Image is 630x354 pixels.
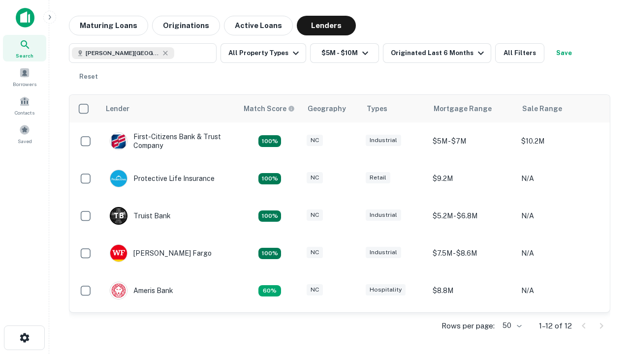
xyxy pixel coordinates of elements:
[220,43,306,63] button: All Property Types
[361,95,428,122] th: Types
[366,247,401,258] div: Industrial
[258,285,281,297] div: Matching Properties: 1, hasApolloMatch: undefined
[516,160,605,197] td: N/A
[516,197,605,235] td: N/A
[106,103,129,115] div: Lender
[366,135,401,146] div: Industrial
[428,272,516,309] td: $8.8M
[428,95,516,122] th: Mortgage Range
[224,16,293,35] button: Active Loans
[307,209,323,221] div: NC
[434,103,492,115] div: Mortgage Range
[516,309,605,347] td: N/A
[367,103,387,115] div: Types
[16,8,34,28] img: capitalize-icon.png
[110,170,215,187] div: Protective Life Insurance
[391,47,487,59] div: Originated Last 6 Months
[516,272,605,309] td: N/A
[18,137,32,145] span: Saved
[110,282,127,299] img: picture
[383,43,491,63] button: Originated Last 6 Months
[110,245,127,262] img: picture
[258,210,281,222] div: Matching Properties: 3, hasApolloMatch: undefined
[110,207,171,225] div: Truist Bank
[258,173,281,185] div: Matching Properties: 2, hasApolloMatch: undefined
[516,235,605,272] td: N/A
[495,43,544,63] button: All Filters
[3,35,46,61] a: Search
[516,95,605,122] th: Sale Range
[69,16,148,35] button: Maturing Loans
[13,80,36,88] span: Borrowers
[307,284,323,295] div: NC
[110,132,228,150] div: First-citizens Bank & Trust Company
[499,319,523,333] div: 50
[244,103,295,114] div: Capitalize uses an advanced AI algorithm to match your search with the best lender. The match sco...
[238,95,302,122] th: Capitalize uses an advanced AI algorithm to match your search with the best lender. The match sco...
[258,248,281,260] div: Matching Properties: 2, hasApolloMatch: undefined
[308,103,346,115] div: Geography
[297,16,356,35] button: Lenders
[307,247,323,258] div: NC
[73,67,104,87] button: Reset
[114,211,124,221] p: T B
[366,284,406,295] div: Hospitality
[522,103,562,115] div: Sale Range
[307,172,323,183] div: NC
[258,135,281,147] div: Matching Properties: 2, hasApolloMatch: undefined
[110,170,127,187] img: picture
[110,282,173,299] div: Ameris Bank
[3,92,46,118] a: Contacts
[310,43,379,63] button: $5M - $10M
[441,320,495,332] p: Rows per page:
[152,16,220,35] button: Originations
[3,120,46,147] a: Saved
[548,43,580,63] button: Save your search to get updates of matches that match your search criteria.
[366,172,390,183] div: Retail
[581,244,630,291] iframe: Chat Widget
[110,244,212,262] div: [PERSON_NAME] Fargo
[3,63,46,90] a: Borrowers
[16,52,33,59] span: Search
[516,122,605,160] td: $10.2M
[15,109,34,117] span: Contacts
[366,209,401,221] div: Industrial
[244,103,293,114] h6: Match Score
[302,95,361,122] th: Geography
[307,135,323,146] div: NC
[428,309,516,347] td: $9.2M
[428,122,516,160] td: $5M - $7M
[428,160,516,197] td: $9.2M
[539,320,572,332] p: 1–12 of 12
[86,49,159,58] span: [PERSON_NAME][GEOGRAPHIC_DATA], [GEOGRAPHIC_DATA]
[110,133,127,149] img: picture
[428,235,516,272] td: $7.5M - $8.6M
[428,197,516,235] td: $5.2M - $6.8M
[100,95,238,122] th: Lender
